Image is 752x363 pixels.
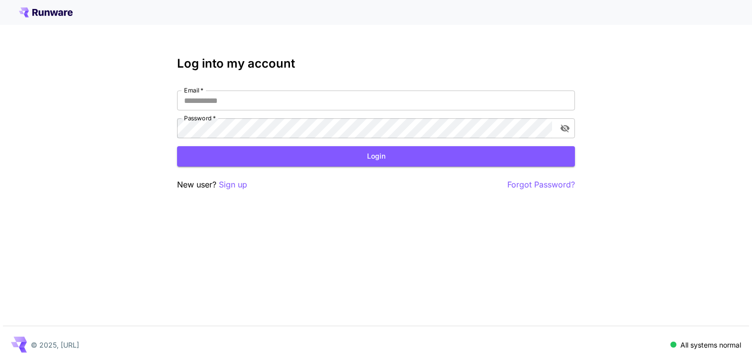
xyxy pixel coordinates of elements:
[31,340,79,350] p: © 2025, [URL]
[219,179,247,191] button: Sign up
[507,179,575,191] button: Forgot Password?
[177,179,247,191] p: New user?
[177,146,575,167] button: Login
[184,114,216,122] label: Password
[556,119,574,137] button: toggle password visibility
[184,86,203,94] label: Email
[177,57,575,71] h3: Log into my account
[680,340,741,350] p: All systems normal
